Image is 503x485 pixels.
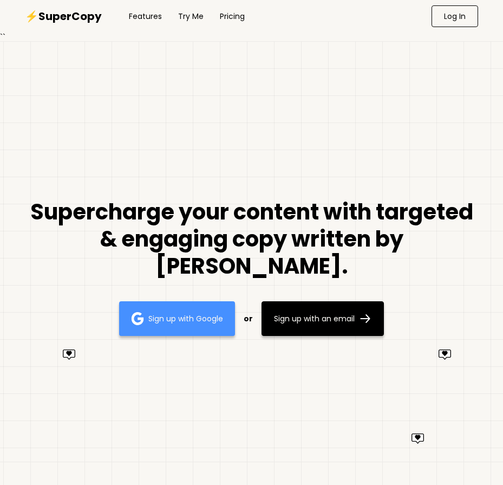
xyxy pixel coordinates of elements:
a: Pricing [220,12,245,21]
button: Log In [432,5,478,27]
button: Sign up with Google [119,301,235,336]
a: ⚡SuperCopy [25,9,102,24]
p: Log In [444,12,466,21]
p: Sign up with an email [274,314,355,323]
button: Sign up with an email [262,301,384,336]
a: Try Me [178,12,204,21]
b: or [244,313,253,324]
a: Features [129,12,162,21]
p: Sign up with Google [148,314,223,323]
h1: Supercharge your content with targeted & engaging copy written by [PERSON_NAME]. [25,198,478,280]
